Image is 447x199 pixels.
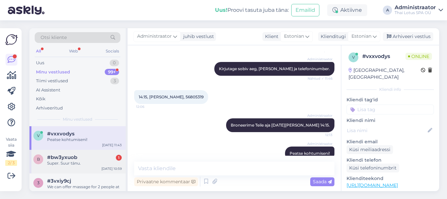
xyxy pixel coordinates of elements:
p: Kliendi tag'id [347,96,434,103]
div: [DATE] 11:43 [102,143,122,148]
span: Minu vestlused [63,116,92,122]
button: Emailid [291,4,319,16]
div: 1 [116,155,122,161]
span: 12:06 [136,104,161,109]
div: Arhiveeritud [36,105,63,111]
span: Broneerime Teile aja [DATE][PERSON_NAME] 14:15. [231,123,330,128]
div: Super. Suur tänu. [47,160,122,166]
input: Lisa nimi [347,127,426,134]
span: Online [405,53,432,60]
div: Arhiveeri vestlus [383,32,433,41]
div: 0 [110,60,119,66]
span: 14:15, [PERSON_NAME], 56805319 [139,94,204,99]
div: Socials [104,47,120,55]
input: Lisa tag [347,105,434,114]
span: Saada [313,179,332,185]
p: Vaata edasi ... [347,191,434,197]
span: Otsi kliente [41,34,67,41]
div: 2 / 3 [5,160,17,166]
div: We can offer massage for 2 people at 12:30, 14:00, 15:00, 15:00, 19:00, 19:30. [47,184,122,196]
span: b [37,157,40,162]
div: 3 [110,78,119,84]
span: 3 [37,180,40,185]
span: Administraator [307,113,332,118]
div: Administraator [395,5,436,10]
p: Kliendi nimi [347,117,434,124]
div: juhib vestlust [181,33,214,40]
div: Kõik [36,96,45,102]
div: Web [68,47,79,55]
div: Tiimi vestlused [36,78,68,84]
a: [URL][DOMAIN_NAME] [347,182,398,188]
span: Administraator [307,141,332,146]
span: Administraator [137,33,172,40]
span: #bw3yxuob [47,154,77,160]
span: Kirjutage sobiv aeg, [PERSON_NAME] ja telefoninumber. [219,66,330,71]
b: Uus! [215,7,227,13]
img: Askly Logo [5,33,18,46]
div: A [383,6,392,15]
div: Kliendi info [347,87,434,92]
span: v [37,133,40,138]
span: #3vxiy9cj [47,178,71,184]
div: Klienditugi [318,33,346,40]
span: Estonian [284,33,304,40]
div: Proovi tasuta juba täna: [215,6,289,14]
span: Peatse kohtumiseni! [290,151,330,156]
div: Küsi telefoninumbrit [347,164,399,172]
div: Minu vestlused [36,69,70,75]
span: Administraator [307,57,332,62]
div: [GEOGRAPHIC_DATA], [GEOGRAPHIC_DATA] [349,67,421,81]
div: Privaatne kommentaar [134,177,198,186]
div: AI Assistent [36,87,60,93]
div: Thai Lotus SPA OÜ [395,10,436,15]
p: Kliendi telefon [347,157,434,164]
span: Estonian [351,33,371,40]
span: 12:13 [308,132,332,137]
div: # vxxvodys [362,52,405,60]
div: [DATE] 10:59 [101,166,122,171]
div: All [35,47,42,55]
div: Vaata siia [5,136,17,166]
p: Klienditeekond [347,175,434,182]
p: Kliendi email [347,138,434,145]
a: AdministraatorThai Lotus SPA OÜ [395,5,443,15]
span: Nähtud ✓ 11:46 [308,76,332,81]
div: Peatse kohtumiseni! [47,137,122,143]
div: Küsi meiliaadressi [347,145,393,154]
div: Klient [262,33,278,40]
span: #vxxvodys [47,131,75,137]
span: v [352,55,355,60]
div: Uus [36,60,44,66]
div: Aktiivne [327,4,367,16]
div: 99+ [105,69,119,75]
